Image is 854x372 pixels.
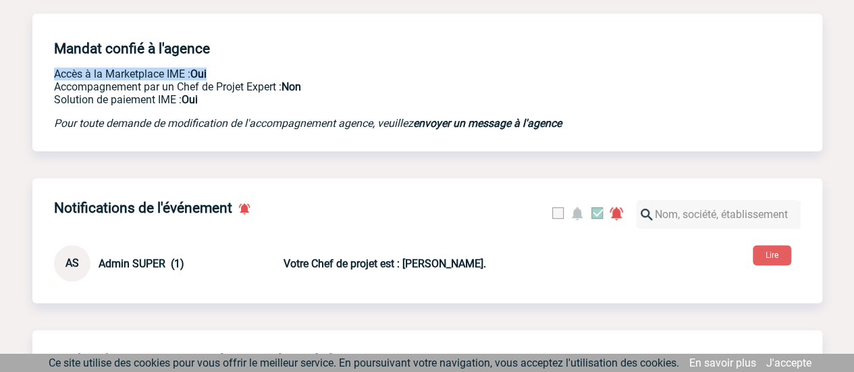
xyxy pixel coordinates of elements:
[49,356,679,369] span: Ce site utilise des cookies pour vous offrir le meilleur service. En poursuivant votre navigation...
[54,352,381,368] h4: Rechercher un prestataire à ajouter à cet événement
[54,245,281,282] div: Conversation privée : Client - Agence
[54,117,562,130] em: Pour toute demande de modification de l'accompagnement agence, veuillez
[99,257,184,270] span: Admin SUPER (1)
[284,257,486,270] b: Votre Chef de projet est : [PERSON_NAME].
[54,68,614,80] p: Accès à la Marketplace IME :
[182,93,198,106] b: Oui
[190,68,207,80] b: Oui
[54,80,614,93] p: Prestation payante
[689,356,756,369] a: En savoir plus
[54,41,210,57] h4: Mandat confié à l'agence
[54,93,614,106] p: Conformité aux process achat client, Prise en charge de la facturation, Mutualisation de plusieur...
[65,257,79,269] span: AS
[413,117,562,130] a: envoyer un message à l'agence
[54,200,232,216] h4: Notifications de l'événement
[282,80,301,93] b: Non
[766,356,811,369] a: J'accepte
[742,248,802,261] a: Lire
[753,245,791,265] button: Lire
[54,257,601,269] a: AS Admin SUPER (1) Votre Chef de projet est : [PERSON_NAME].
